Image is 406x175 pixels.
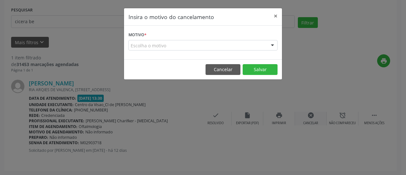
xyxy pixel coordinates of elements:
[206,64,240,75] button: Cancelar
[131,42,166,49] span: Escolha o motivo
[128,30,147,40] label: Motivo
[269,8,282,24] button: Close
[243,64,278,75] button: Salvar
[128,13,214,21] h5: Insira o motivo do cancelamento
